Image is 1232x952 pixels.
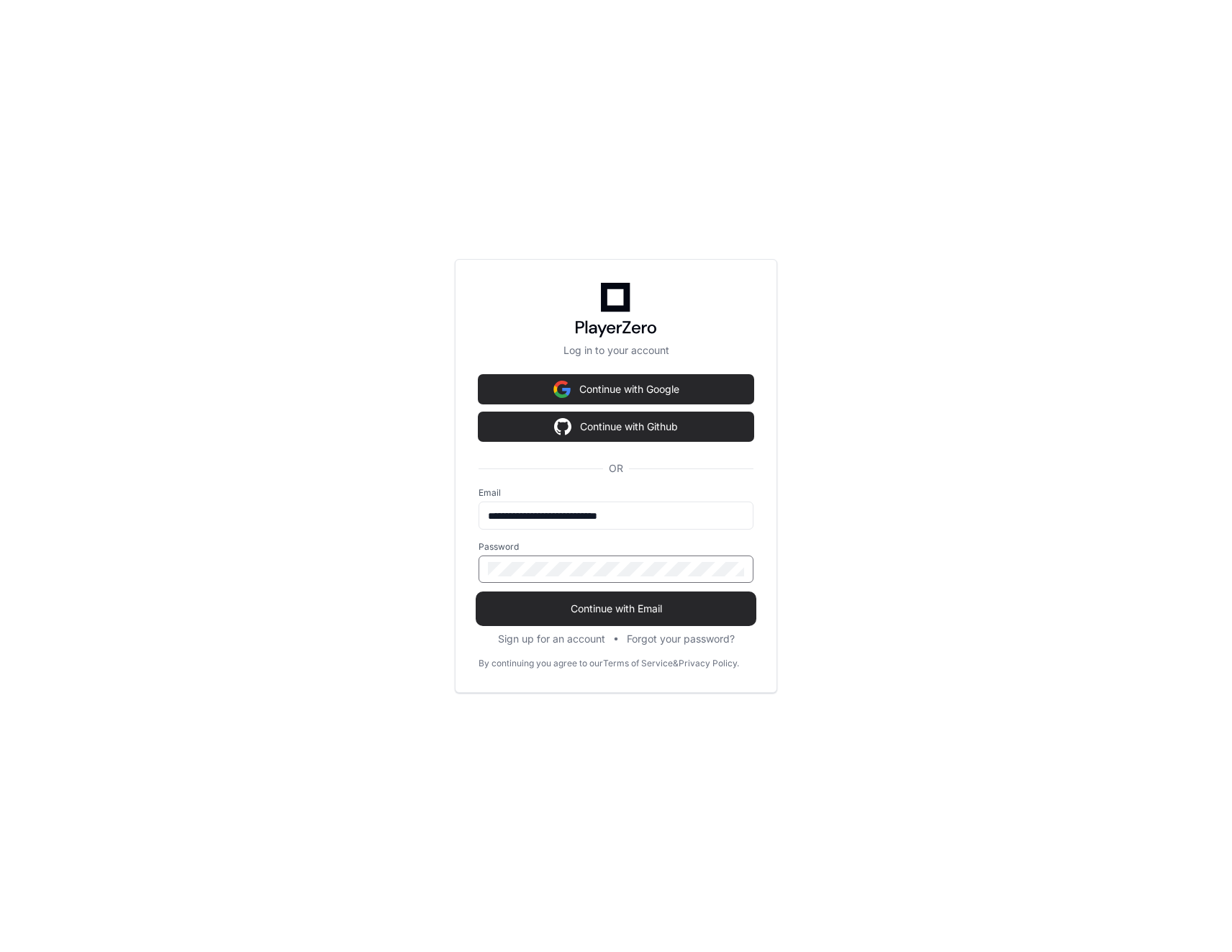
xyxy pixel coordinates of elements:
[673,658,679,669] div: &
[479,343,753,358] p: Log in to your account
[554,412,571,441] img: Sign in with google
[479,487,753,499] label: Email
[603,658,673,669] a: Terms of Service
[479,541,753,553] label: Password
[479,375,753,404] button: Continue with Google
[479,594,753,623] button: Continue with Email
[479,412,753,441] button: Continue with Github
[498,632,605,646] button: Sign up for an account
[627,632,735,646] button: Forgot your password?
[479,658,603,669] div: By continuing you agree to our
[553,375,571,404] img: Sign in with google
[603,461,629,476] span: OR
[479,602,753,616] span: Continue with Email
[679,658,739,669] a: Privacy Policy.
